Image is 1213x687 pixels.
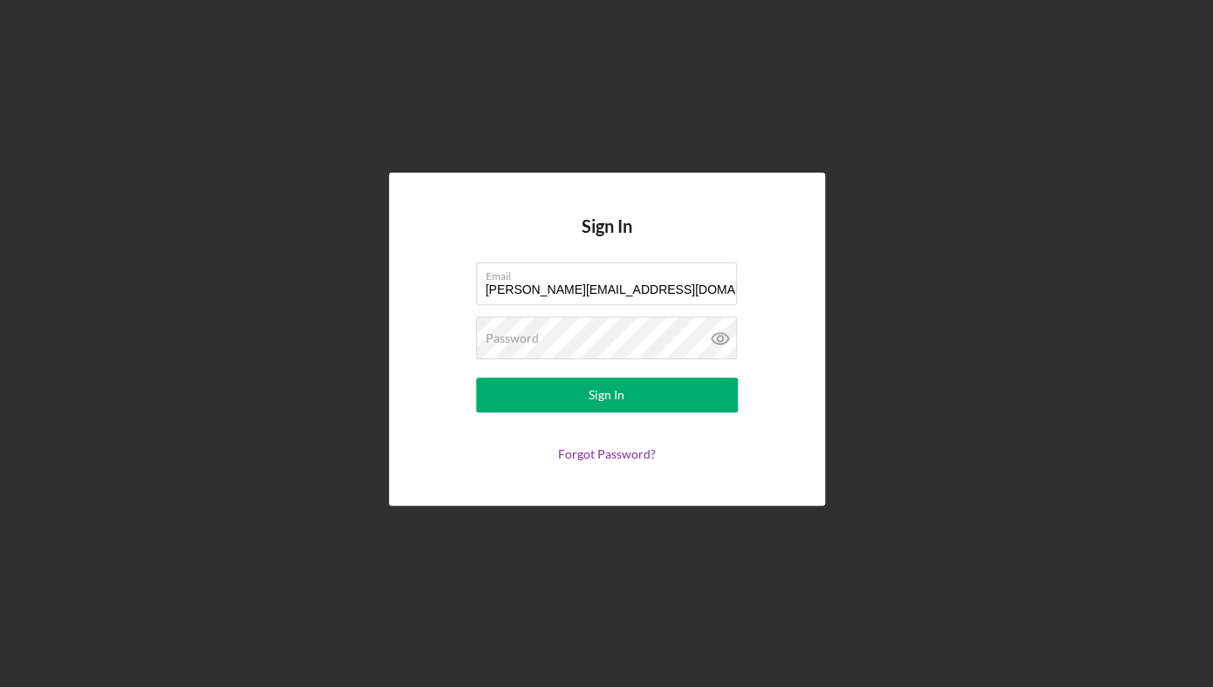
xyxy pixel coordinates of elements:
[486,263,737,282] label: Email
[476,378,738,412] button: Sign In
[582,216,632,262] h4: Sign In
[558,446,656,461] a: Forgot Password?
[589,378,624,412] div: Sign In
[486,331,539,345] label: Password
